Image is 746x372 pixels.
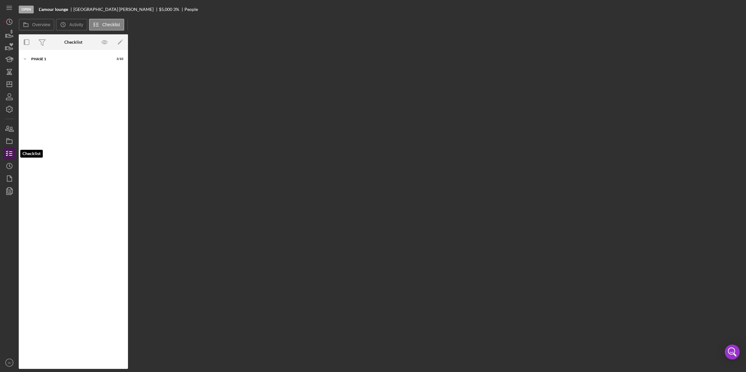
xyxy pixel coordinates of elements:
[3,356,16,369] button: JV
[725,345,740,360] div: Open Intercom Messenger
[19,19,54,31] button: Overview
[19,6,34,13] div: Open
[7,361,11,365] text: JV
[56,19,87,31] button: Activity
[39,7,68,12] b: L’amour lounge
[184,7,198,12] div: People
[31,57,108,61] div: Phase 1
[173,7,179,12] div: 3 %
[102,22,120,27] label: Checklist
[64,40,82,45] div: Checklist
[89,19,124,31] button: Checklist
[32,22,50,27] label: Overview
[112,57,123,61] div: 3 / 10
[69,22,83,27] label: Activity
[73,7,159,12] div: [GEOGRAPHIC_DATA] [PERSON_NAME]
[159,7,172,12] span: $5,000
